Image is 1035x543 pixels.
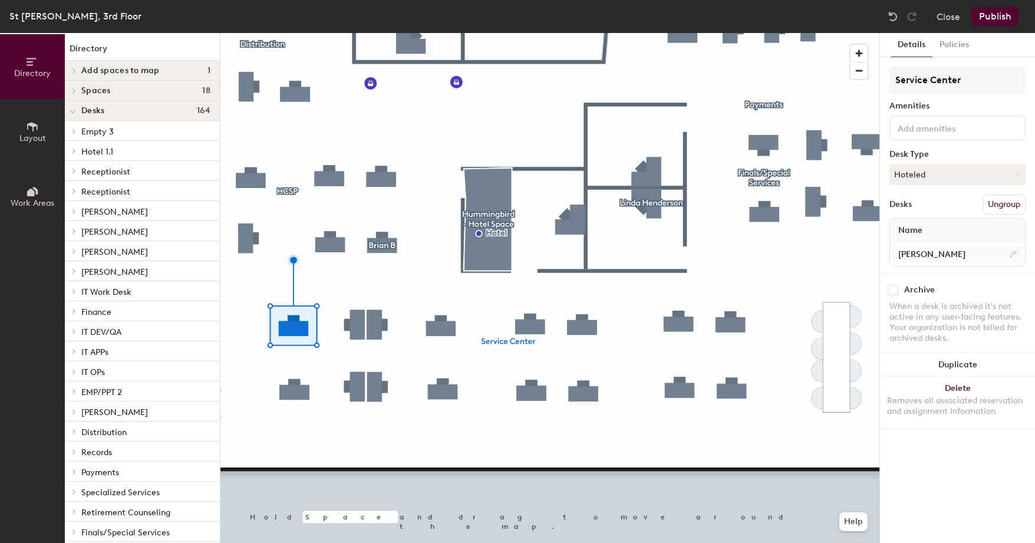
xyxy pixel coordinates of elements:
[81,227,148,237] span: [PERSON_NAME]
[906,11,918,22] img: Redo
[81,127,114,137] span: Empty 3
[81,407,148,417] span: [PERSON_NAME]
[81,427,127,437] span: Distribution
[892,220,928,241] span: Name
[937,7,960,26] button: Close
[81,488,160,498] span: Specialized Services
[11,198,54,208] span: Work Areas
[9,9,141,24] div: St [PERSON_NAME], 3rd Floor
[81,327,121,337] span: IT DEV/QA
[81,86,111,96] span: Spaces
[81,307,111,317] span: Finance
[81,287,131,297] span: IT Work Desk
[889,101,1026,111] div: Amenities
[81,387,122,397] span: EMP/PPT 2
[887,11,899,22] img: Undo
[207,66,210,75] span: 1
[839,512,868,531] button: Help
[889,164,1026,185] button: Hoteled
[81,447,112,458] span: Records
[889,200,912,209] div: Desks
[81,106,104,116] span: Desks
[81,147,113,157] span: Hotel 1.1
[891,33,932,57] button: Details
[14,68,51,78] span: Directory
[880,353,1035,377] button: Duplicate
[887,396,1028,417] div: Removes all associated reservation and assignment information
[81,468,119,478] span: Payments
[81,347,108,357] span: IT APPs
[972,7,1018,26] button: Publish
[81,367,105,377] span: IT OPs
[19,133,46,143] span: Layout
[983,195,1026,215] button: Ungroup
[889,301,1026,344] div: When a desk is archived it's not active in any user-facing features. Your organization is not bil...
[932,33,976,57] button: Policies
[197,106,210,116] span: 164
[889,150,1026,159] div: Desk Type
[81,167,130,177] span: Receptionist
[880,377,1035,429] button: DeleteRemoves all associated reservation and assignment information
[81,247,148,257] span: [PERSON_NAME]
[81,267,148,277] span: [PERSON_NAME]
[81,508,170,518] span: Retirement Counseling
[904,285,935,295] div: Archive
[81,187,130,197] span: Receptionist
[81,207,148,217] span: [PERSON_NAME]
[892,246,1023,262] input: Unnamed desk
[81,66,160,75] span: Add spaces to map
[202,86,210,96] span: 18
[65,42,220,61] h1: Directory
[895,120,1001,134] input: Add amenities
[81,528,170,538] span: Finals/Special Services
